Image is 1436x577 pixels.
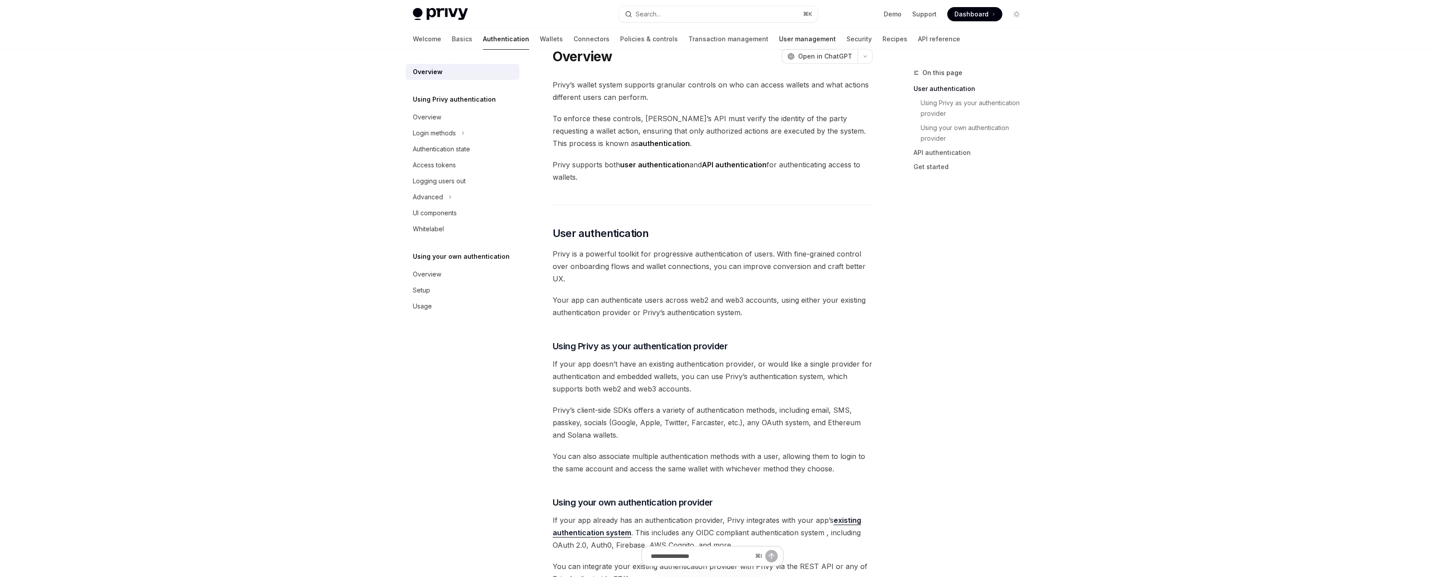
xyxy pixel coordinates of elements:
[954,10,989,19] span: Dashboard
[914,96,1031,121] a: Using Privy as your authentication provider
[406,298,519,314] a: Usage
[406,109,519,125] a: Overview
[553,112,873,150] span: To enforce these controls, [PERSON_NAME]’s API must verify the identity of the party requesting a...
[553,340,728,352] span: Using Privy as your authentication provider
[918,28,960,50] a: API reference
[553,248,873,285] span: Privy is a powerful toolkit for progressive authentication of users. With fine-grained control ov...
[947,7,1002,21] a: Dashboard
[638,139,690,148] strong: authentication
[553,496,713,509] span: Using your own authentication provider
[882,28,907,50] a: Recipes
[406,205,519,221] a: UI components
[413,176,466,186] div: Logging users out
[914,146,1031,160] a: API authentication
[798,52,852,61] span: Open in ChatGPT
[406,282,519,298] a: Setup
[553,79,873,103] span: Privy’s wallet system supports granular controls on who can access wallets and what actions diffe...
[413,285,430,296] div: Setup
[406,221,519,237] a: Whitelabel
[413,28,441,50] a: Welcome
[702,160,767,169] strong: API authentication
[413,269,441,280] div: Overview
[452,28,472,50] a: Basics
[483,28,529,50] a: Authentication
[765,550,778,562] button: Send message
[553,404,873,441] span: Privy’s client-side SDKs offers a variety of authentication methods, including email, SMS, passke...
[413,160,456,170] div: Access tokens
[779,28,836,50] a: User management
[540,28,563,50] a: Wallets
[406,157,519,173] a: Access tokens
[619,6,818,22] button: Open search
[413,192,443,202] div: Advanced
[914,160,1031,174] a: Get started
[413,208,457,218] div: UI components
[914,121,1031,146] a: Using your own authentication provider
[620,28,678,50] a: Policies & controls
[922,67,962,78] span: On this page
[782,49,858,64] button: Open in ChatGPT
[636,9,661,20] div: Search...
[413,8,468,20] img: light logo
[553,226,649,241] span: User authentication
[406,266,519,282] a: Overview
[553,294,873,319] span: Your app can authenticate users across web2 and web3 accounts, using either your existing authent...
[413,94,496,105] h5: Using Privy authentication
[553,450,873,475] span: You can also associate multiple authentication methods with a user, allowing them to login to the...
[406,141,519,157] a: Authentication state
[413,224,444,234] div: Whitelabel
[620,160,689,169] strong: user authentication
[847,28,872,50] a: Security
[413,67,443,77] div: Overview
[413,251,510,262] h5: Using your own authentication
[688,28,768,50] a: Transaction management
[914,82,1031,96] a: User authentication
[413,112,441,123] div: Overview
[574,28,609,50] a: Connectors
[803,11,812,18] span: ⌘ K
[413,301,432,312] div: Usage
[406,189,519,205] button: Toggle Advanced section
[406,125,519,141] button: Toggle Login methods section
[553,358,873,395] span: If your app doesn’t have an existing authentication provider, or would like a single provider for...
[553,158,873,183] span: Privy supports both and for authenticating access to wallets.
[553,514,873,551] span: If your app already has an authentication provider, Privy integrates with your app’s . This inclu...
[553,48,613,64] h1: Overview
[912,10,937,19] a: Support
[406,173,519,189] a: Logging users out
[1009,7,1024,21] button: Toggle dark mode
[884,10,902,19] a: Demo
[651,546,752,566] input: Ask a question...
[413,128,456,138] div: Login methods
[406,64,519,80] a: Overview
[413,144,470,154] div: Authentication state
